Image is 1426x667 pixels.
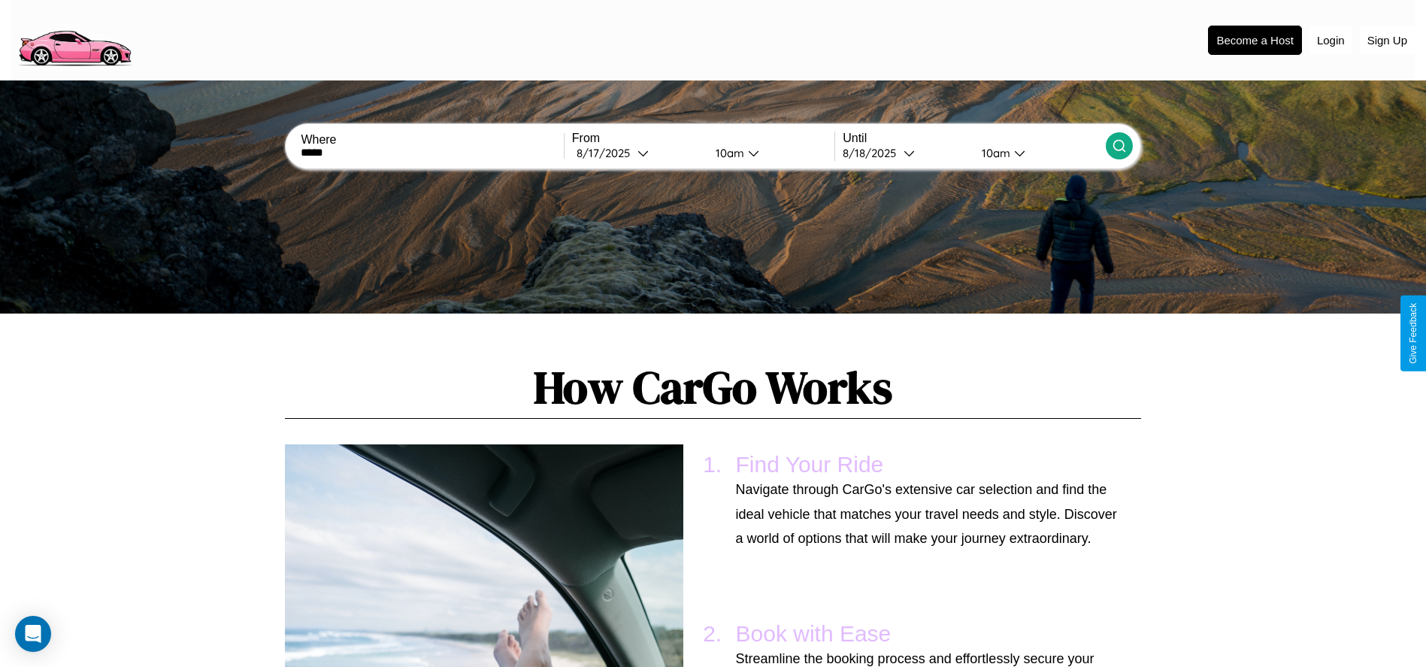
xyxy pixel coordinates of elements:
[704,145,835,161] button: 10am
[1360,26,1415,54] button: Sign Up
[15,616,51,652] div: Open Intercom Messenger
[843,132,1105,145] label: Until
[1208,26,1302,55] button: Become a Host
[728,444,1126,558] li: Find Your Ride
[577,146,637,160] div: 8 / 17 / 2025
[572,132,834,145] label: From
[736,478,1119,550] p: Navigate through CarGo's extensive car selection and find the ideal vehicle that matches your tra...
[301,133,563,147] label: Where
[1408,303,1418,364] div: Give Feedback
[843,146,904,160] div: 8 / 18 / 2025
[285,356,1140,419] h1: How CarGo Works
[1309,26,1352,54] button: Login
[970,145,1106,161] button: 10am
[974,146,1014,160] div: 10am
[572,145,704,161] button: 8/17/2025
[708,146,748,160] div: 10am
[11,8,138,70] img: logo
